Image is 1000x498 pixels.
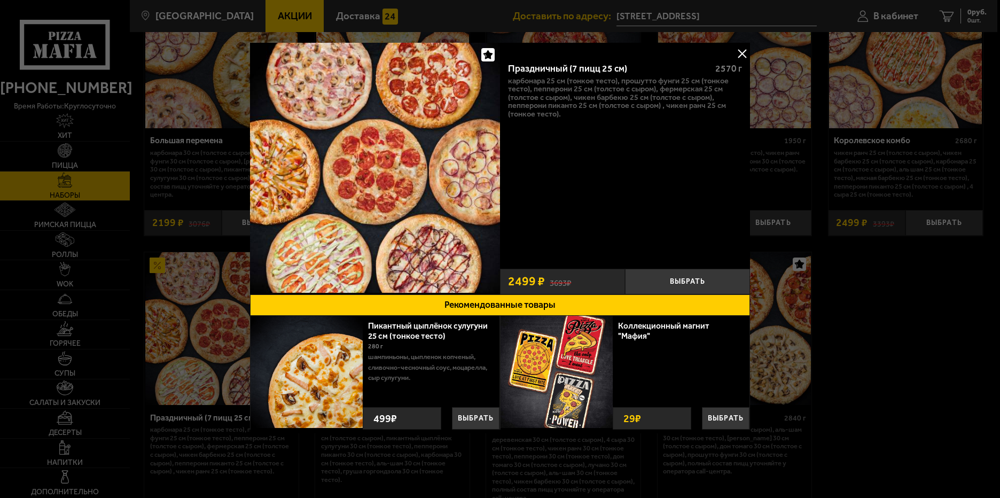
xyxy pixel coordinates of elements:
a: Пикантный цыплёнок сулугуни 25 см (тонкое тесто) [368,321,488,341]
span: 280 г [368,343,383,350]
button: Выбрать [452,407,499,430]
s: 3693 ₽ [550,276,571,287]
a: Праздничный (7 пицц 25 см) [250,43,500,294]
button: Рекомендованные товары [250,294,750,316]
span: 2570 г [715,63,742,74]
span: 2499 ₽ [508,275,545,287]
strong: 499 ₽ [371,408,400,429]
button: Выбрать [625,269,750,294]
button: Выбрать [702,407,749,430]
a: Коллекционный магнит "Мафия" [618,321,709,341]
p: Карбонара 25 см (тонкое тесто), Прошутто Фунги 25 см (тонкое тесто), Пепперони 25 см (толстое с с... [508,77,743,119]
p: шампиньоны, цыпленок копченый, сливочно-чесночный соус, моцарелла, сыр сулугуни. [368,352,491,383]
img: Праздничный (7 пицц 25 см) [250,43,500,293]
strong: 29 ₽ [621,408,644,429]
div: Праздничный (7 пицц 25 см) [508,63,707,74]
